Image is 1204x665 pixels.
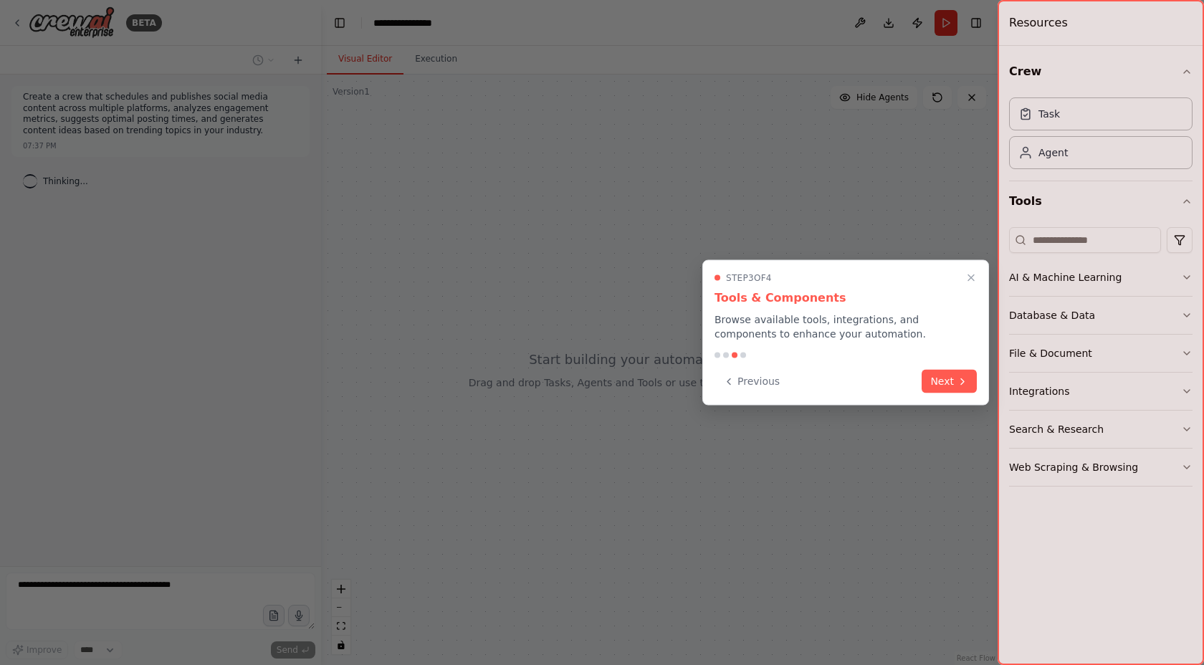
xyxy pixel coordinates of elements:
button: Next [922,370,977,393]
h3: Tools & Components [715,290,977,307]
button: Previous [715,370,788,393]
p: Browse available tools, integrations, and components to enhance your automation. [715,312,977,341]
button: Close walkthrough [962,269,980,287]
button: Hide left sidebar [330,13,350,33]
span: Step 3 of 4 [726,272,772,284]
